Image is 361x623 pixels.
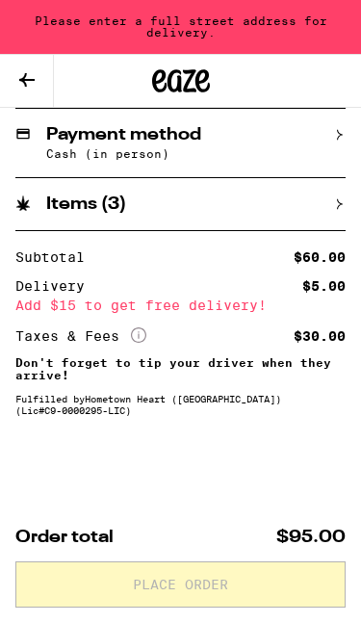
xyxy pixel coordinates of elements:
[15,393,346,416] div: Fulfilled by Hometown Heart ([GEOGRAPHIC_DATA]) (Lic# C9-0000295-LIC )
[46,126,201,143] h2: Payment method
[302,279,346,293] div: $5.00
[133,578,228,591] span: Place Order
[46,147,346,160] p: Cash (in person)
[15,356,346,381] p: Don't forget to tip your driver when they arrive!
[294,329,346,343] div: $30.00
[15,529,114,546] span: Order total
[15,561,346,608] button: Place Order
[294,250,346,264] div: $60.00
[15,250,96,264] div: Subtotal
[46,195,126,213] h2: Items ( 3 )
[15,299,346,312] div: Add $15 to get free delivery!
[15,327,146,345] div: Taxes & Fees
[15,279,96,293] div: Delivery
[276,529,346,546] span: $95.00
